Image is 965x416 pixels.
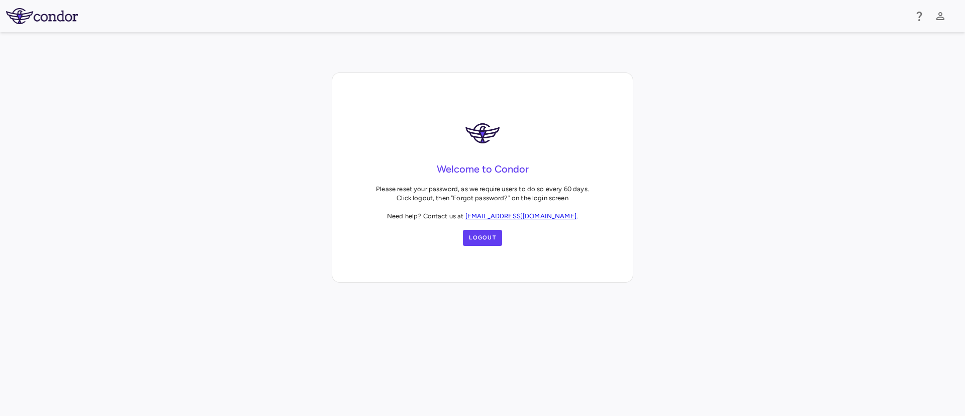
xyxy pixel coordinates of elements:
[465,212,576,220] a: [EMAIL_ADDRESS][DOMAIN_NAME]
[6,8,78,24] img: logo-full-SnFGN8VE.png
[463,230,502,246] button: Logout
[462,113,503,153] img: logo-DRQAiqc6.png
[376,185,589,221] p: Please reset your password, as we require users to do so every 60 days. Click logout, then "Forgo...
[437,161,529,177] h4: Welcome to Condor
